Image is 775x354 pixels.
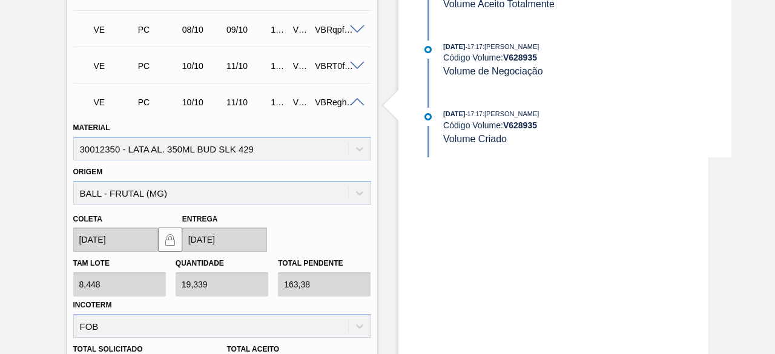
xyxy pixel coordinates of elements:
strong: V 628935 [503,120,537,130]
label: Coleta [73,215,102,223]
div: Volume Enviado para Transporte [91,53,139,79]
div: VBReghePT [312,97,360,107]
div: 11/10/2025 [223,97,271,107]
div: 09/10/2025 [223,25,271,34]
label: Quantidade [176,259,224,267]
span: [DATE] [443,43,465,50]
label: Total pendente [278,259,343,267]
div: 11/10/2025 [223,61,271,71]
label: Material [73,123,110,132]
div: Código Volume: [443,120,731,130]
input: dd/mm/yyyy [73,228,158,252]
p: VE [94,61,136,71]
label: Entrega [182,215,218,223]
div: Pedido de Compra [135,61,183,71]
div: Código Volume: [443,53,731,62]
div: V628702 [290,61,311,71]
span: Volume Criado [443,134,507,144]
span: - 17:17 [466,111,483,117]
img: locked [163,232,177,247]
div: 163,380 [268,97,289,107]
img: atual [424,113,432,120]
span: Volume de Negociação [443,66,543,76]
div: Pedido de Compra [135,25,183,34]
div: VBRqpf7VB [312,25,360,34]
strong: V 628935 [503,53,537,62]
p: VE [94,97,136,107]
p: VE [94,25,136,34]
button: locked [158,228,182,252]
div: 08/10/2025 [179,25,227,34]
span: [DATE] [443,110,465,117]
div: 10/10/2025 [179,97,227,107]
div: Volume Enviado para Transporte [91,89,139,116]
label: Incoterm [73,301,112,309]
div: 19,920 [268,25,289,34]
div: V628390 [290,25,311,34]
div: Pedido de Compra [135,97,183,107]
label: Origem [73,168,103,176]
div: V628935 [290,97,311,107]
span: - 17:17 [466,44,483,50]
span: : [PERSON_NAME] [483,43,539,50]
label: Tam lote [73,259,110,267]
img: atual [424,46,432,53]
div: Volume Enviado para Transporte [91,16,139,43]
input: dd/mm/yyyy [182,228,267,252]
div: 10/10/2025 [179,61,227,71]
div: 19,920 [268,61,289,71]
span: : [PERSON_NAME] [483,110,539,117]
div: VBRT0fCA7 [312,61,360,71]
